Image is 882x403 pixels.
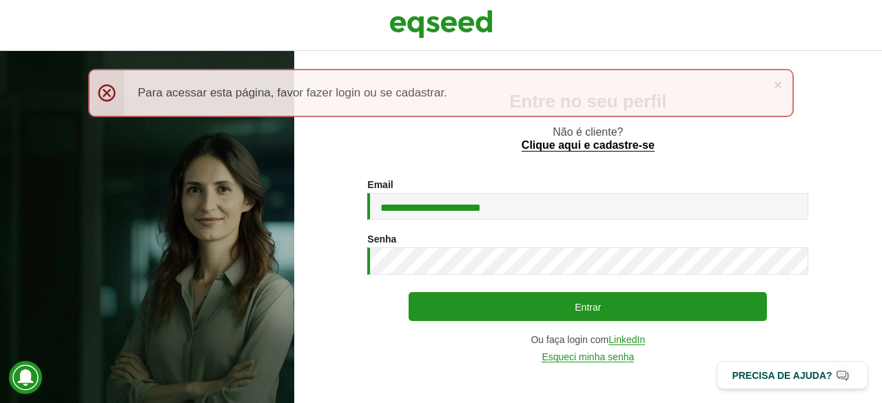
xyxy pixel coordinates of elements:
a: LinkedIn [608,335,645,345]
a: Esqueci minha senha [542,352,634,362]
img: EqSeed Logo [389,7,493,41]
p: Não é cliente? [322,125,854,152]
a: × [774,77,782,92]
button: Entrar [409,292,767,321]
a: Clique aqui e cadastre-se [522,140,655,152]
label: Email [367,180,393,189]
label: Senha [367,234,396,244]
div: Para acessar esta página, favor fazer login ou se cadastrar. [88,69,794,117]
div: Ou faça login com [367,335,808,345]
